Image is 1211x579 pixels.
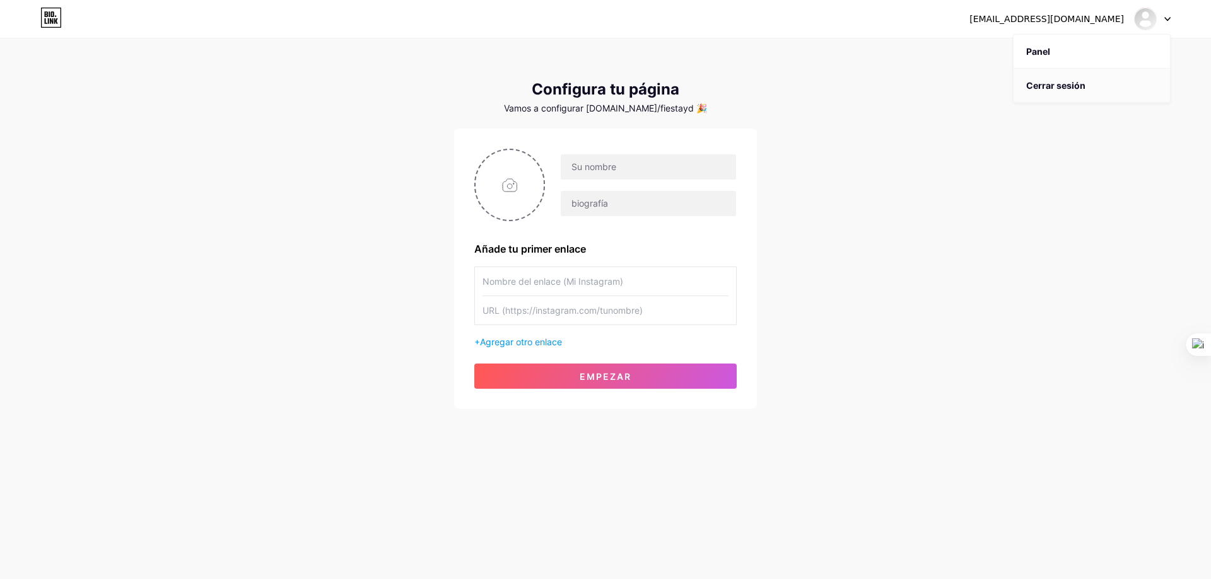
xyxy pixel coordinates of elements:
[1133,7,1157,31] img: Fiestaydetalles Monreria
[474,243,586,255] font: Añade tu primer enlace
[1026,46,1050,57] font: Panel
[561,191,736,216] input: biografía
[504,103,707,113] font: Vamos a configurar [DOMAIN_NAME]/fiestayd 🎉
[483,296,728,324] input: URL (https://instagram.com/tunombre)
[561,154,736,180] input: Su nombre
[1026,80,1085,91] font: Cerrar sesión
[474,336,480,347] font: +
[480,336,562,347] font: Agregar otro enlace
[580,371,631,382] font: Empezar
[969,14,1124,24] font: [EMAIL_ADDRESS][DOMAIN_NAME]
[532,80,679,98] font: Configura tu página
[1014,35,1170,69] a: Panel
[474,364,737,389] button: Empezar
[483,267,728,295] input: Nombre del enlace (Mi Instagram)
